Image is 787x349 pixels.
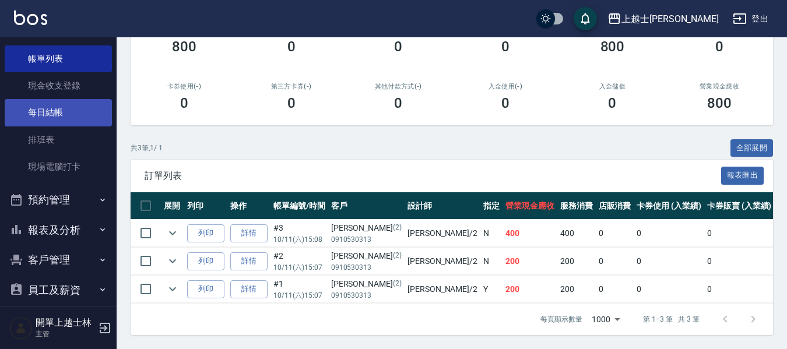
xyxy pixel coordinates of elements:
a: 現場電腦打卡 [5,153,112,180]
td: 200 [557,276,596,303]
p: 0910530313 [331,234,402,245]
p: 0910530313 [331,290,402,301]
td: 400 [557,220,596,247]
td: 200 [557,248,596,275]
th: 設計師 [405,192,480,220]
td: #3 [270,220,328,247]
button: expand row [164,224,181,242]
div: [PERSON_NAME] [331,222,402,234]
button: save [574,7,597,30]
a: 詳情 [230,224,268,242]
div: 上越士[PERSON_NAME] [621,12,719,26]
h2: 卡券使用(-) [145,83,224,90]
th: 卡券販賣 (入業績) [704,192,775,220]
td: 0 [596,276,634,303]
p: 共 3 筆, 1 / 1 [131,143,163,153]
th: 指定 [480,192,503,220]
p: 0910530313 [331,262,402,273]
div: [PERSON_NAME] [331,250,402,262]
button: 報表匯出 [721,167,764,185]
button: 商品管理 [5,305,112,335]
th: 列印 [184,192,227,220]
div: 1000 [587,304,624,335]
h3: 0 [180,95,188,111]
button: 列印 [187,252,224,270]
td: 200 [503,248,557,275]
button: 列印 [187,224,224,242]
p: (2) [393,222,402,234]
a: 每日結帳 [5,99,112,126]
p: 10/11 (六) 15:07 [273,262,325,273]
th: 操作 [227,192,270,220]
th: 營業現金應收 [503,192,557,220]
td: [PERSON_NAME] /2 [405,276,480,303]
td: N [480,248,503,275]
p: (2) [393,250,402,262]
img: Logo [14,10,47,25]
button: 全部展開 [730,139,774,157]
th: 客戶 [328,192,405,220]
h3: 800 [172,38,196,55]
h3: 0 [394,38,402,55]
td: 0 [704,220,775,247]
h3: 800 [707,95,732,111]
p: 10/11 (六) 15:07 [273,290,325,301]
h3: 0 [287,95,296,111]
td: 0 [596,248,634,275]
td: 200 [503,276,557,303]
th: 服務消費 [557,192,596,220]
p: 第 1–3 筆 共 3 筆 [643,314,700,325]
a: 排班表 [5,126,112,153]
h3: 0 [608,95,616,111]
th: 卡券使用 (入業績) [634,192,704,220]
h3: 0 [501,38,510,55]
th: 店販消費 [596,192,634,220]
img: Person [9,316,33,340]
a: 詳情 [230,252,268,270]
div: [PERSON_NAME] [331,278,402,290]
button: expand row [164,252,181,270]
td: 0 [634,248,704,275]
h2: 其他付款方式(-) [359,83,438,90]
h3: 800 [600,38,625,55]
td: Y [480,276,503,303]
button: expand row [164,280,181,298]
td: #1 [270,276,328,303]
td: [PERSON_NAME] /2 [405,220,480,247]
h3: 0 [287,38,296,55]
button: 預約管理 [5,185,112,215]
td: 0 [634,276,704,303]
h2: 入金儲值 [573,83,652,90]
h2: 入金使用(-) [466,83,545,90]
td: 0 [596,220,634,247]
td: N [480,220,503,247]
button: 員工及薪資 [5,275,112,305]
h3: 0 [394,95,402,111]
td: 400 [503,220,557,247]
h5: 開單上越士林 [36,317,95,329]
p: 主管 [36,329,95,339]
p: 10/11 (六) 15:08 [273,234,325,245]
h2: 營業現金應收 [680,83,759,90]
th: 展開 [161,192,184,220]
td: [PERSON_NAME] /2 [405,248,480,275]
h3: 0 [715,38,723,55]
th: 帳單編號/時間 [270,192,328,220]
td: 0 [634,220,704,247]
button: 客戶管理 [5,245,112,275]
button: 報表及分析 [5,215,112,245]
h2: 第三方卡券(-) [252,83,331,90]
p: 每頁顯示數量 [540,314,582,325]
span: 訂單列表 [145,170,721,182]
button: 上越士[PERSON_NAME] [603,7,723,31]
a: 帳單列表 [5,45,112,72]
button: 登出 [728,8,773,30]
td: 0 [704,276,775,303]
a: 詳情 [230,280,268,298]
h3: 0 [501,95,510,111]
p: (2) [393,278,402,290]
a: 現金收支登錄 [5,72,112,99]
td: 0 [704,248,775,275]
a: 報表匯出 [721,170,764,181]
button: 列印 [187,280,224,298]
